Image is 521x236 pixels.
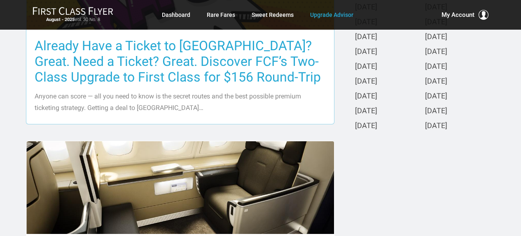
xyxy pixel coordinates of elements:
h3: Already Have a Ticket to [GEOGRAPHIC_DATA]? Great. Need a Ticket? Great. Discover FCF’s Two-Class... [35,38,326,85]
a: [DATE] [355,122,377,131]
strong: August - 2025 [46,17,75,22]
a: Dashboard [162,7,190,22]
span: My Account [442,10,474,20]
a: [DATE] [425,122,447,131]
a: Rare Fares [207,7,235,22]
a: [DATE] [355,63,377,71]
a: [DATE] [355,48,377,56]
a: Upgrade Advisor [310,7,353,22]
a: [DATE] [425,33,447,42]
a: [DATE] [425,77,447,86]
button: My Account [442,10,488,20]
a: [DATE] [425,92,447,101]
a: [DATE] [355,92,377,101]
small: Vol. 30 No. 8 [33,17,113,23]
a: [DATE] [355,107,377,116]
a: [DATE] [425,48,447,56]
p: Anyone can score — all you need to know is the secret routes and the best possible premium ticket... [35,91,326,114]
a: First Class FlyerAugust - 2025Vol. 30 No. 8 [33,7,113,23]
a: [DATE] [355,33,377,42]
a: [DATE] [355,77,377,86]
a: [DATE] [425,107,447,116]
a: Sweet Redeems [252,7,294,22]
img: First Class Flyer [33,7,113,15]
a: [DATE] [425,63,447,71]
